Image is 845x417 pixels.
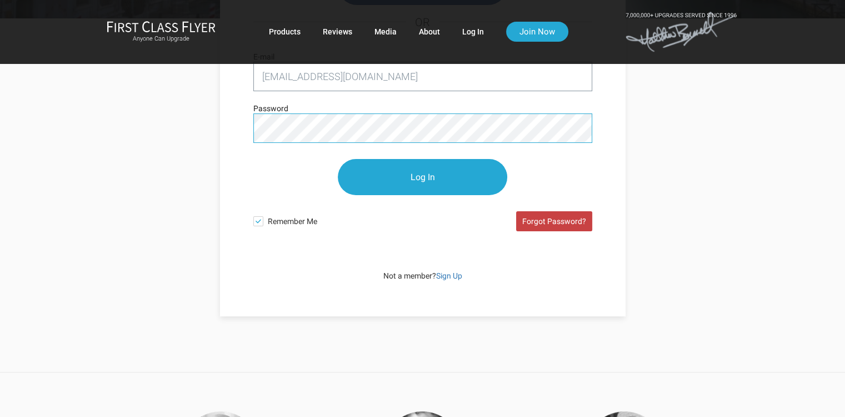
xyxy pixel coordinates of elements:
a: Reviews [323,22,352,42]
span: Remember Me [268,211,423,227]
input: Log In [338,159,507,195]
a: About [419,22,440,42]
a: Join Now [506,22,568,42]
a: Products [269,22,301,42]
a: Media [374,22,397,42]
a: First Class FlyerAnyone Can Upgrade [107,21,216,43]
a: Sign Up [436,271,462,280]
small: Anyone Can Upgrade [107,35,216,43]
img: First Class Flyer [107,21,216,32]
a: Forgot Password? [516,211,592,231]
span: Not a member? [383,271,462,280]
a: Log In [462,22,484,42]
label: Password [253,102,288,115]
